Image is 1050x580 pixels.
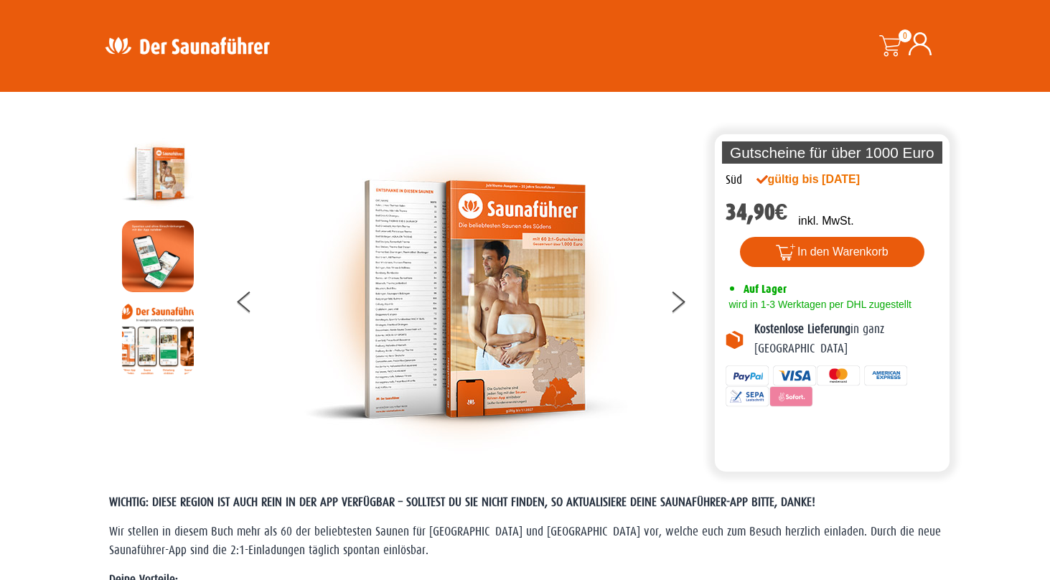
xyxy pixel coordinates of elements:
[109,495,815,509] span: WICHTIG: DIESE REGION IST AUCH REIN IN DER APP VERFÜGBAR – SOLLTEST DU SIE NICHT FINDEN, SO AKTUA...
[744,282,787,296] span: Auf Lager
[775,199,788,225] span: €
[726,199,788,225] bdi: 34,90
[122,220,194,292] img: MOCKUP-iPhone_regional
[754,320,939,358] p: in ganz [GEOGRAPHIC_DATA]
[754,322,850,336] b: Kostenlose Lieferung
[756,171,891,188] div: gültig bis [DATE]
[740,237,924,267] button: In den Warenkorb
[122,303,194,375] img: Anleitung7tn
[899,29,911,42] span: 0
[798,212,853,230] p: inkl. MwSt.
[726,171,742,190] div: Süd
[304,138,627,461] img: der-saunafuehrer-2025-sued
[726,299,911,310] span: wird in 1-3 Werktagen per DHL zugestellt
[109,525,941,557] span: Wir stellen in diesem Buch mehr als 60 der beliebtesten Saunen für [GEOGRAPHIC_DATA] und [GEOGRAP...
[122,138,194,210] img: der-saunafuehrer-2025-sued
[722,141,943,164] p: Gutscheine für über 1000 Euro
